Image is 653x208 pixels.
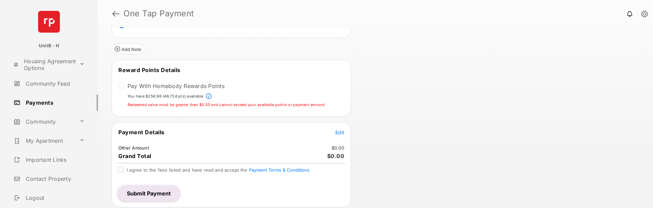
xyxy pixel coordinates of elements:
[128,83,224,89] label: Pay With Homebody Rewards Points
[11,114,77,130] a: Community
[38,11,60,33] img: svg+xml;base64,PHN2ZyB4bWxucz0iaHR0cDovL3d3dy53My5vcmcvMjAwMC9zdmciIHdpZHRoPSI2NCIgaGVpZ2h0PSI2NC...
[335,129,344,135] span: Edit
[118,129,165,136] span: Payment Details
[11,190,98,206] a: Logout
[11,56,77,73] a: Housing Agreement Options
[112,44,145,54] button: Add Note
[11,75,98,92] a: Community Feed
[327,153,345,159] span: $0.00
[39,42,59,49] p: UnitB - H
[11,94,98,111] a: Payments
[11,133,77,149] a: My Apartment
[128,93,203,99] p: You have $256.98 (46,724 pts) available
[11,152,87,168] a: Important Links
[118,153,151,159] span: Grand Total
[11,171,98,187] a: Contact Property
[117,185,180,202] button: Submit Payment
[249,167,309,173] button: I agree to the fees listed and have read and accept the
[123,10,194,18] strong: One Tap Payment
[118,145,149,151] td: Other Amount
[118,67,181,73] span: Reward Points Details
[331,145,345,151] td: $0.00
[335,129,344,136] button: Edit
[128,102,325,108] p: Redeemed value must be greater than $0.55 and cannot exceed your available points or payment amount
[127,167,309,173] span: I agree to the fees listed and have read and accept the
